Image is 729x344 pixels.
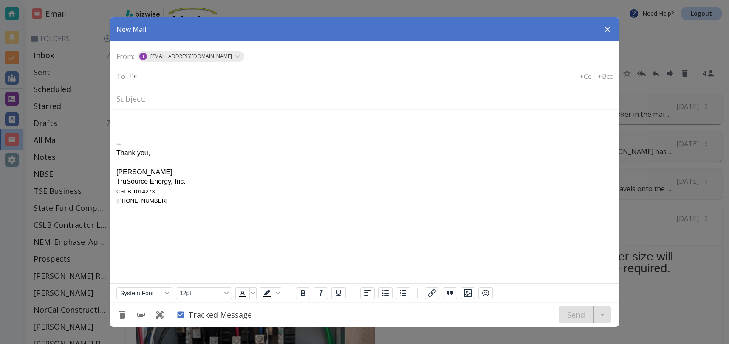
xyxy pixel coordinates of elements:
[314,287,328,299] button: Italic
[116,25,146,34] p: New Mail
[478,287,493,299] button: Emojis
[138,51,244,62] div: T[EMAIL_ADDRESS][DOMAIN_NAME]
[396,287,410,299] button: Numbered list
[598,72,613,81] p: +Bcc
[110,110,619,283] iframe: Rich Text Area
[296,287,310,299] button: Bold
[579,72,591,81] p: +Cc
[188,310,252,320] span: Tracked Message
[147,51,235,62] span: [EMAIL_ADDRESS][DOMAIN_NAME]
[116,52,134,61] p: From:
[235,287,257,299] div: Text color Black
[152,307,167,322] button: Use Template
[260,287,281,299] div: Background color Black
[576,68,594,84] button: +Cc
[115,307,130,322] button: Discard
[180,290,221,296] span: 12pt
[116,287,172,299] button: Font System Font
[594,68,616,84] button: +Bcc
[120,290,162,296] span: System Font
[142,51,144,62] p: T
[331,287,346,299] button: Underline
[133,307,149,322] button: Add Attachment
[443,287,457,299] button: Blockquote
[378,287,393,299] button: Bullet list
[176,287,232,299] button: Font size 12pt
[116,94,146,104] p: Subject:
[116,72,127,81] p: To:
